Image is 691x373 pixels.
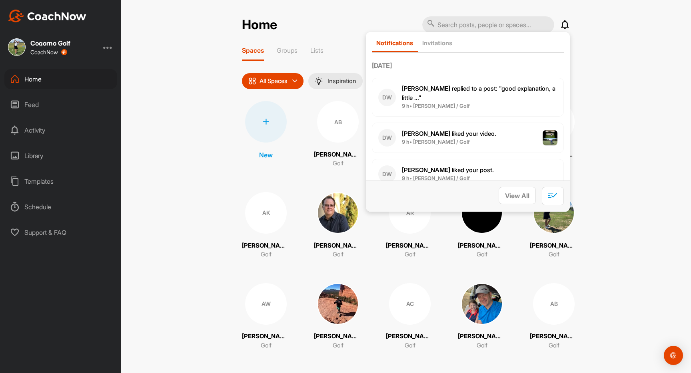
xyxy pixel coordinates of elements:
div: Feed [4,95,117,115]
b: 9 h • [PERSON_NAME] / Golf [402,103,470,109]
img: menuIcon [315,77,323,85]
div: CoachNow [30,49,67,56]
a: AK[PERSON_NAME]Golf [242,192,290,259]
img: icon [248,77,256,85]
a: [PERSON_NAME]Golf [458,192,506,259]
p: All Spaces [260,78,288,84]
div: Library [4,146,117,166]
a: AW[PERSON_NAME]Golf [242,283,290,350]
span: liked your post . [402,166,494,174]
img: square_e94691e371ca52ec40c3afbff4a1e7b2.jpg [317,192,359,234]
a: AB[PERSON_NAME]Golf [314,101,362,168]
p: [PERSON_NAME] [458,332,506,341]
div: Cogorno Golf [30,40,70,46]
label: [DATE] [372,61,564,70]
div: AB [317,101,359,143]
p: [PERSON_NAME] [386,241,434,250]
button: View All [499,187,536,204]
p: Lists [310,46,324,54]
p: Inspiration [328,78,356,84]
div: Activity [4,120,117,140]
div: Templates [4,171,117,191]
div: AW [245,283,287,325]
div: DW [378,129,396,147]
h2: Home [242,17,277,33]
p: Golf [405,341,415,350]
p: New [259,150,273,160]
img: CoachNow [8,10,86,22]
img: square_6d7cfec1128a8ef6332590220cb878ea.jpg [533,192,575,234]
div: AK [245,192,287,234]
p: [PERSON_NAME] [314,150,362,159]
p: Golf [477,250,487,259]
a: AB[PERSON_NAME]Golf [530,283,578,350]
div: AR [389,192,431,234]
div: Home [4,69,117,89]
img: square_35b5cb09a3d04b0fa5054e11ed77dfc7.jpg [317,283,359,325]
p: [PERSON_NAME] (8-Week Challenge) [314,241,362,250]
p: Golf [549,250,559,259]
input: Search posts, people or spaces... [422,16,554,33]
b: 9 h • [PERSON_NAME] / Golf [402,175,470,181]
img: post image [543,130,558,145]
img: square_d1c020ef43f25eddc99f18be7fb47767.jpg [8,38,26,56]
p: Golf [333,159,344,168]
p: [PERSON_NAME] [242,332,290,341]
div: Support & FAQ [4,222,117,242]
p: Golf [261,250,272,259]
div: AC [389,283,431,325]
div: DW [378,165,396,183]
a: AR[PERSON_NAME]Golf [386,192,434,259]
p: Golf [477,341,487,350]
div: Open Intercom Messenger [664,346,683,365]
b: 9 h • [PERSON_NAME] / Golf [402,139,470,145]
a: [PERSON_NAME]Golf [530,192,578,259]
span: replied to a post : "good explanation, a little ..." [402,85,555,101]
p: Golf [405,250,415,259]
p: [PERSON_NAME] [314,332,362,341]
b: [PERSON_NAME] [402,130,450,137]
p: Golf [333,250,344,259]
div: DW [378,89,396,106]
b: [PERSON_NAME] [402,166,450,174]
img: square_88bfe1e8b9d02ee494c9c623c2a66f3e.jpg [461,283,503,325]
p: Golf [261,341,272,350]
p: Spaces [242,46,264,54]
p: Notifications [376,39,413,47]
p: [PERSON_NAME] [530,241,578,250]
a: AC[PERSON_NAME]Golf [386,283,434,350]
a: [PERSON_NAME]Golf [314,283,362,350]
p: [PERSON_NAME] [386,332,434,341]
a: [PERSON_NAME]Golf [458,283,506,350]
div: Schedule [4,197,117,217]
p: Golf [333,341,344,350]
span: liked your video . [402,130,496,137]
p: Golf [549,341,559,350]
div: AB [533,283,575,325]
b: [PERSON_NAME] [402,85,450,92]
p: [PERSON_NAME] [458,241,506,250]
p: Groups [277,46,298,54]
span: View All [505,192,529,200]
img: square_9e629f77414a6069125e3372bc78c3a6.jpg [461,192,503,234]
a: [PERSON_NAME] (8-Week Challenge)Golf [314,192,362,259]
p: [PERSON_NAME] [530,332,578,341]
p: [PERSON_NAME] [242,241,290,250]
p: Invitations [422,39,452,47]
